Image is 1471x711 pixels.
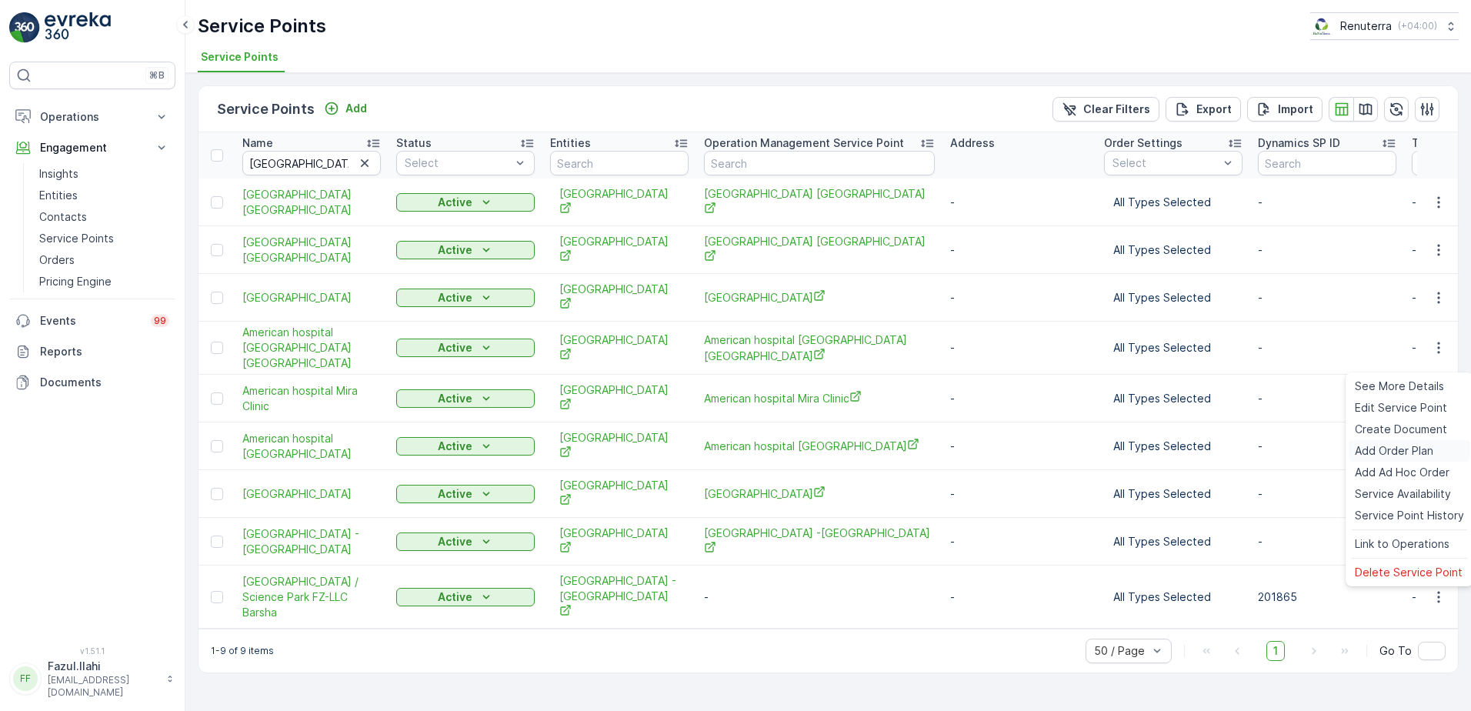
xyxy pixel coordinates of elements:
img: logo_light-DOdMpM7g.png [45,12,111,43]
p: Name [242,135,273,151]
button: Active [396,588,535,606]
p: Documents [40,375,169,390]
p: Service Points [198,14,326,38]
a: American Hospital -Oud Mehta [704,526,935,557]
p: Export [1196,102,1232,117]
p: Active [438,534,472,549]
a: See More Details [1349,376,1470,397]
span: Delete Service Point [1355,565,1463,580]
a: American Hospital [559,234,679,265]
a: Documents [9,367,175,398]
p: 99 [154,315,166,327]
span: Add Ad Hoc Order [1355,465,1449,480]
span: [GEOGRAPHIC_DATA] [559,382,679,414]
p: - [1258,195,1396,210]
p: - [1258,340,1396,355]
a: American Hospital Jumeirah Clinic Galleria Mall [704,234,935,265]
span: Add Order Plan [1355,443,1433,459]
td: - [942,518,1096,566]
p: Active [438,589,472,605]
button: Active [396,389,535,408]
span: [GEOGRAPHIC_DATA] [559,478,679,509]
button: Active [396,339,535,357]
button: Active [396,437,535,456]
button: Active [396,485,535,503]
p: 201865 [1258,589,1396,605]
input: Search [242,151,381,175]
a: American Hospital -Oud Mehta [242,526,381,557]
div: Toggle Row Selected [211,591,223,603]
a: Service Points [33,228,175,249]
a: Events99 [9,305,175,336]
span: American hospital [GEOGRAPHIC_DATA] [704,438,935,454]
p: All Types Selected [1113,242,1233,258]
img: logo [9,12,40,43]
span: Go To [1379,643,1412,659]
input: Search [704,151,935,175]
span: Create Document [1355,422,1447,437]
span: See More Details [1355,379,1444,394]
span: [GEOGRAPHIC_DATA] / Science Park FZ-LLC Barsha [242,574,381,620]
p: All Types Selected [1113,439,1233,454]
span: Service Availability [1355,486,1451,502]
p: Select [1112,155,1219,171]
div: Toggle Row Selected [211,392,223,405]
p: Active [438,290,472,305]
p: Clear Filters [1083,102,1150,117]
a: American Hospital Media City [704,289,935,305]
a: American Hospital [559,332,679,364]
p: - [1258,486,1396,502]
a: Contacts [33,206,175,228]
p: All Types Selected [1113,534,1233,549]
a: American Hospital / Science Park FZ-LLC Barsha [242,574,381,620]
button: Active [396,241,535,259]
p: All Types Selected [1113,589,1233,605]
p: Active [438,391,472,406]
p: Active [438,439,472,454]
p: - [1258,242,1396,258]
p: All Types Selected [1113,195,1233,210]
a: American Hospital [559,430,679,462]
a: American hospital Al Khawaneej [242,486,381,502]
button: Active [396,289,535,307]
span: [GEOGRAPHIC_DATA] [242,290,381,305]
span: [GEOGRAPHIC_DATA] [GEOGRAPHIC_DATA] [704,186,935,218]
p: 1-9 of 9 items [211,645,274,657]
p: Active [438,195,472,210]
p: All Types Selected [1113,486,1233,502]
a: American hospital Mira Clinic [242,383,381,414]
p: - [1258,290,1396,305]
p: Fazul.Ilahi [48,659,158,674]
a: Pricing Engine [33,271,175,292]
p: Entities [550,135,591,151]
td: - [942,179,1096,226]
span: American hospital [GEOGRAPHIC_DATA] [GEOGRAPHIC_DATA] [242,325,381,371]
p: Address [950,135,995,151]
a: Insights [33,163,175,185]
button: Engagement [9,132,175,163]
a: American Hospital [559,186,679,218]
div: Toggle Row Selected [211,244,223,256]
button: Active [396,193,535,212]
p: Select [405,155,511,171]
a: American hospital Dubai Clinic Al Barsha [704,332,935,364]
a: American Hospital Dubai Hills [704,186,935,218]
td: - [942,322,1096,375]
p: Dynamics SP ID [1258,135,1340,151]
span: [GEOGRAPHIC_DATA] [559,186,679,218]
a: American Hospital [559,526,679,557]
a: American hospital Nad al Sheba [704,438,935,454]
a: Add Ad Hoc Order [1349,462,1470,483]
a: Edit Service Point [1349,397,1470,419]
img: Screenshot_2024-07-26_at_13.33.01.png [1310,18,1334,35]
td: - [942,566,1096,629]
p: Operations [40,109,145,125]
button: FFFazul.Ilahi[EMAIL_ADDRESS][DOMAIN_NAME] [9,659,175,699]
p: - [1258,534,1396,549]
input: Search [1258,151,1396,175]
span: [GEOGRAPHIC_DATA] [GEOGRAPHIC_DATA] [242,235,381,265]
p: Events [40,313,142,329]
a: Orders [33,249,175,271]
a: Entities [33,185,175,206]
span: [GEOGRAPHIC_DATA] -[GEOGRAPHIC_DATA] [704,526,935,557]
